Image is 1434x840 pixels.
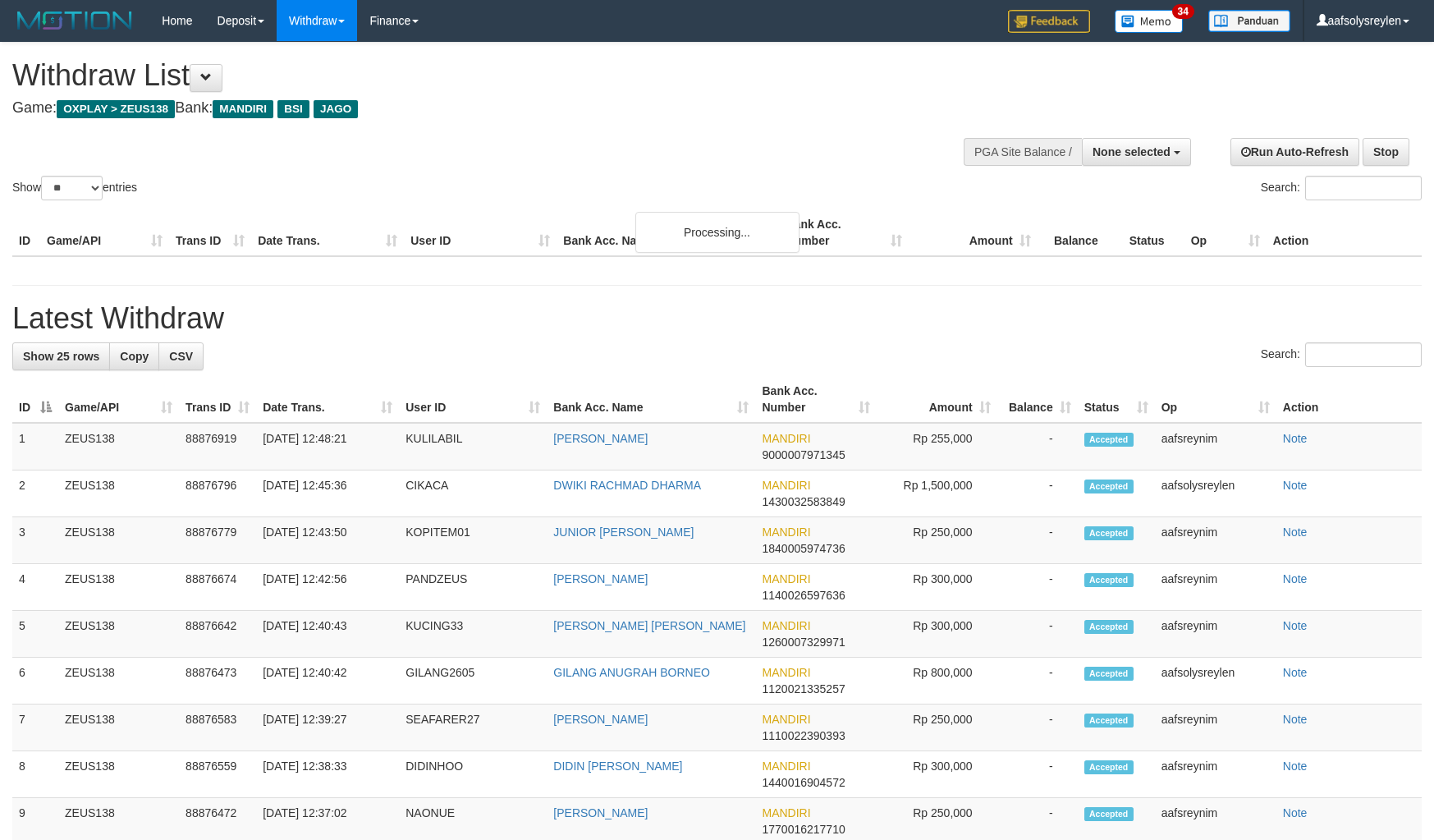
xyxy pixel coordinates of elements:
[997,611,1078,658] td: -
[635,212,799,253] div: Processing...
[12,423,58,470] td: 1
[12,611,58,658] td: 5
[40,209,169,256] th: Game/API
[1155,564,1276,611] td: aafsreynim
[1155,751,1276,798] td: aafsreynim
[1093,145,1171,158] span: None selected
[1283,619,1308,632] a: Note
[179,564,256,611] td: 88876674
[256,751,399,798] td: [DATE] 12:38:33
[1363,138,1409,166] a: Stop
[399,705,547,751] td: SEAFARER27
[1084,807,1134,821] span: Accepted
[1172,4,1194,19] span: 34
[1008,10,1090,33] img: Feedback.jpg
[399,517,547,564] td: KOPITEM01
[12,751,58,798] td: 8
[1283,479,1308,492] a: Note
[1155,517,1276,564] td: aafsreynim
[256,564,399,611] td: [DATE] 12:42:56
[12,8,137,33] img: MOTION_logo.png
[877,517,997,564] td: Rp 250,000
[877,564,997,611] td: Rp 300,000
[1276,376,1422,423] th: Action
[399,376,547,423] th: User ID: activate to sort column ascending
[997,470,1078,517] td: -
[58,611,179,658] td: ZEUS138
[877,611,997,658] td: Rp 300,000
[12,209,40,256] th: ID
[179,423,256,470] td: 88876919
[109,342,159,370] a: Copy
[1155,658,1276,705] td: aafsolysreylen
[1305,342,1422,367] input: Search:
[997,658,1078,705] td: -
[1155,611,1276,658] td: aafsreynim
[762,806,810,819] span: MANDIRI
[256,658,399,705] td: [DATE] 12:40:42
[762,432,810,445] span: MANDIRI
[547,376,755,423] th: Bank Acc. Name: activate to sort column ascending
[1115,10,1184,33] img: Button%20Memo.svg
[1084,433,1134,447] span: Accepted
[23,350,99,363] span: Show 25 rows
[755,376,876,423] th: Bank Acc. Number: activate to sort column ascending
[314,100,358,118] span: JAGO
[179,470,256,517] td: 88876796
[909,209,1038,256] th: Amount
[12,302,1422,335] h1: Latest Withdraw
[57,100,175,118] span: OXPLAY > ZEUS138
[179,658,256,705] td: 88876473
[1155,470,1276,517] td: aafsolysreylen
[256,517,399,564] td: [DATE] 12:43:50
[12,342,110,370] a: Show 25 rows
[179,751,256,798] td: 88876559
[58,470,179,517] td: ZEUS138
[399,423,547,470] td: KULILABIL
[1084,667,1134,681] span: Accepted
[1078,376,1155,423] th: Status: activate to sort column ascending
[1230,138,1359,166] a: Run Auto-Refresh
[553,713,648,726] a: [PERSON_NAME]
[553,479,701,492] a: DWIKI RACHMAD DHARMA
[399,611,547,658] td: KUCING33
[557,209,779,256] th: Bank Acc. Name
[1155,423,1276,470] td: aafsreynim
[158,342,204,370] a: CSV
[1123,209,1184,256] th: Status
[1084,620,1134,634] span: Accepted
[179,611,256,658] td: 88876642
[779,209,908,256] th: Bank Acc. Number
[762,448,845,461] span: Copy 9000007971345 to clipboard
[256,376,399,423] th: Date Trans.: activate to sort column ascending
[404,209,557,256] th: User ID
[877,423,997,470] td: Rp 255,000
[1155,705,1276,751] td: aafsreynim
[553,806,648,819] a: [PERSON_NAME]
[12,376,58,423] th: ID: activate to sort column descending
[1084,526,1134,540] span: Accepted
[1283,432,1308,445] a: Note
[169,209,251,256] th: Trans ID
[12,658,58,705] td: 6
[399,658,547,705] td: GILANG2605
[169,350,193,363] span: CSV
[58,658,179,705] td: ZEUS138
[553,572,648,585] a: [PERSON_NAME]
[553,432,648,445] a: [PERSON_NAME]
[1283,666,1308,679] a: Note
[762,729,845,742] span: Copy 1110022390393 to clipboard
[1184,209,1267,256] th: Op
[997,751,1078,798] td: -
[12,705,58,751] td: 7
[256,423,399,470] td: [DATE] 12:48:21
[12,517,58,564] td: 3
[1084,714,1134,728] span: Accepted
[179,376,256,423] th: Trans ID: activate to sort column ascending
[762,666,810,679] span: MANDIRI
[762,589,845,602] span: Copy 1140026597636 to clipboard
[877,658,997,705] td: Rp 800,000
[877,470,997,517] td: Rp 1,500,000
[12,59,940,92] h1: Withdraw List
[58,564,179,611] td: ZEUS138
